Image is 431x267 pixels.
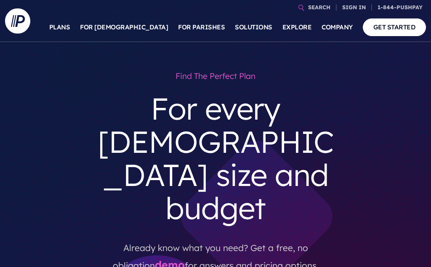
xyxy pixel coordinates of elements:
[282,13,312,42] a: EXPLORE
[80,13,168,42] a: FOR [DEMOGRAPHIC_DATA]
[322,13,353,42] a: COMPANY
[178,13,225,42] a: FOR PARISHES
[49,13,70,42] a: PLANS
[89,85,342,232] h3: For every [DEMOGRAPHIC_DATA] size and budget
[89,67,342,85] h1: Find the perfect plan
[363,18,426,36] a: GET STARTED
[235,13,272,42] a: SOLUTIONS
